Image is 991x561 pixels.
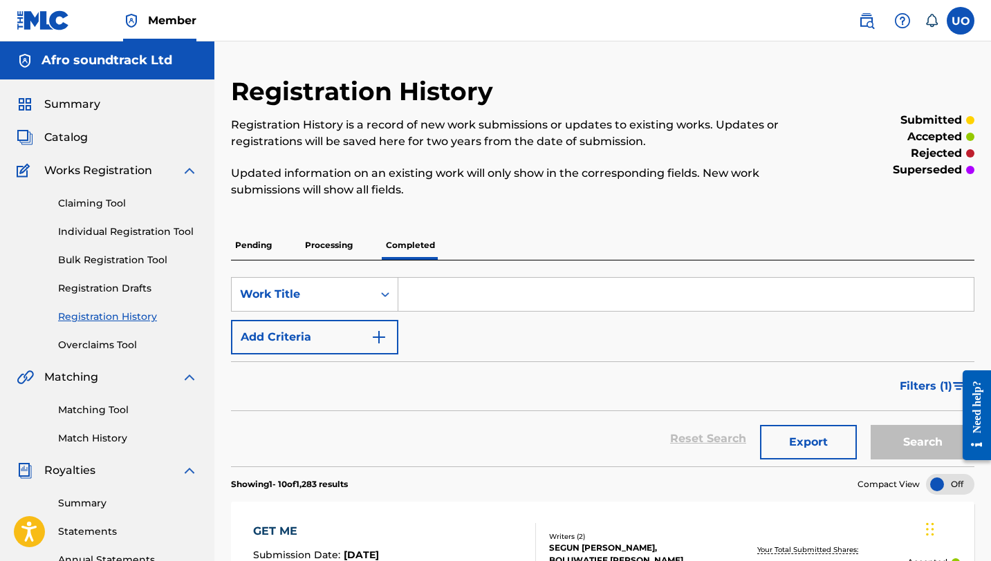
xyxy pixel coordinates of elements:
[240,286,364,303] div: Work Title
[58,196,198,211] a: Claiming Tool
[148,12,196,28] span: Member
[952,359,991,470] iframe: Resource Center
[41,53,172,68] h5: Afro soundtrack Ltd
[58,496,198,511] a: Summary
[947,7,974,35] div: User Menu
[900,112,962,129] p: submitted
[58,338,198,352] a: Overclaims Tool
[894,12,911,29] img: help
[58,431,198,446] a: Match History
[17,162,35,179] img: Works Registration
[58,281,198,296] a: Registration Drafts
[231,320,398,354] button: Add Criteria
[231,76,500,107] h2: Registration History
[44,129,88,146] span: Catalog
[922,495,991,561] iframe: Chat Widget
[17,10,70,30] img: MLC Logo
[17,129,33,146] img: Catalog
[911,145,962,162] p: rejected
[181,162,198,179] img: expand
[123,12,140,29] img: Top Rightsholder
[907,129,962,145] p: accepted
[17,129,88,146] a: CatalogCatalog
[58,524,198,539] a: Statements
[231,277,974,466] form: Search Form
[900,378,952,394] span: Filters ( 1 )
[231,165,804,198] p: Updated information on an existing work will only show in the corresponding fields. New work subm...
[17,369,34,386] img: Matching
[757,544,862,555] p: Your Total Submitted Shares:
[889,7,916,35] div: Help
[58,253,198,267] a: Bulk Registration Tool
[231,478,348,491] p: Showing 1 - 10 of 1,283 results
[44,462,95,479] span: Royalties
[858,12,875,29] img: search
[382,231,439,260] p: Completed
[858,478,920,491] span: Compact View
[231,231,276,260] p: Pending
[549,531,712,542] div: Writers ( 2 )
[44,162,152,179] span: Works Registration
[17,462,33,479] img: Royalties
[58,403,198,417] a: Matching Tool
[925,14,938,28] div: Notifications
[44,96,100,113] span: Summary
[181,369,198,386] img: expand
[231,117,804,150] p: Registration History is a record of new work submissions or updates to existing works. Updates or...
[371,329,387,345] img: 9d2ae6d4665cec9f34b9.svg
[17,96,33,113] img: Summary
[344,549,379,561] span: [DATE]
[891,369,974,403] button: Filters (1)
[253,549,344,561] span: Submission Date :
[58,310,198,324] a: Registration History
[926,508,934,550] div: Drag
[253,523,398,540] div: GET ME
[44,369,98,386] span: Matching
[58,225,198,239] a: Individual Registration Tool
[853,7,880,35] a: Public Search
[760,425,857,459] button: Export
[893,162,962,178] p: superseded
[17,96,100,113] a: SummarySummary
[301,231,357,260] p: Processing
[181,462,198,479] img: expand
[17,53,33,69] img: Accounts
